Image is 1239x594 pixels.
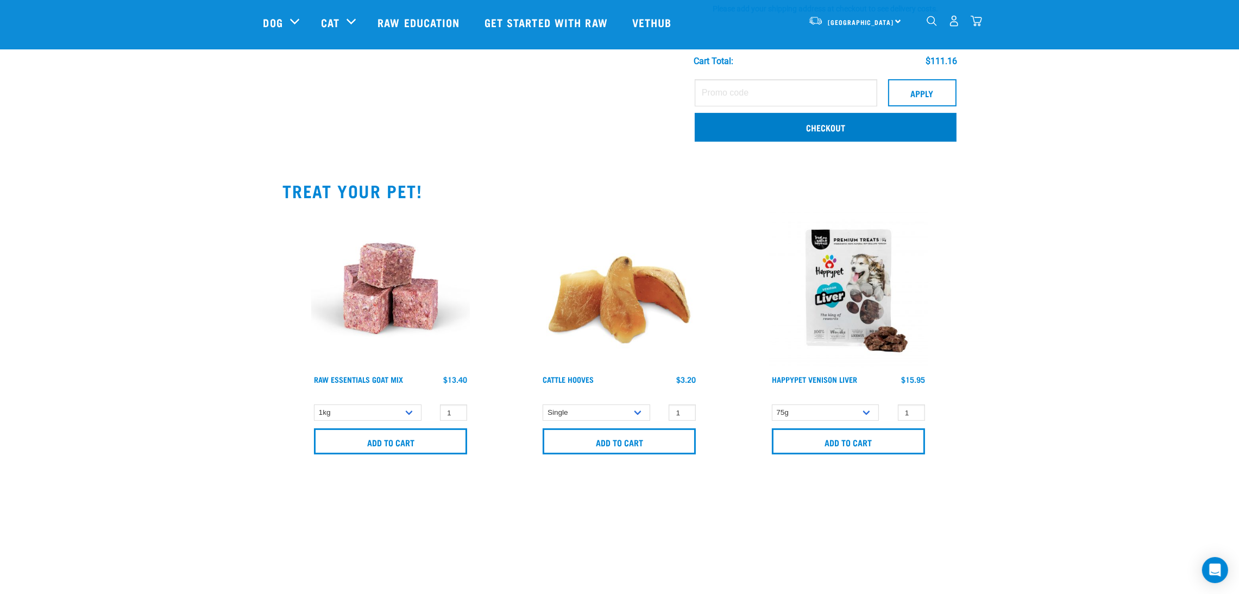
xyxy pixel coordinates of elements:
a: Checkout [695,113,957,141]
a: Happypet Venison Liver [772,377,857,381]
div: $111.16 [926,56,957,66]
a: Raw Essentials Goat Mix [314,377,403,381]
a: Get started with Raw [474,1,621,44]
input: 1 [669,405,696,421]
input: 1 [898,405,925,421]
input: Add to cart [314,428,467,454]
div: $13.40 [443,375,467,384]
div: $15.95 [901,375,925,384]
img: Cattle_Hooves.jpg [540,209,699,368]
a: Vethub [621,1,685,44]
input: Add to cart [772,428,925,454]
button: Apply [888,79,957,106]
img: Goat-MIx_38448.jpg [311,209,470,368]
input: 1 [440,405,467,421]
h2: TREAT YOUR PET! [283,181,957,200]
a: Dog [263,14,283,30]
div: Open Intercom Messenger [1202,557,1228,583]
img: user.png [948,15,960,27]
div: $3.20 [676,375,696,384]
img: Happypet_Venison-liver_70g.1.jpg [769,209,928,368]
img: home-icon@2x.png [971,15,982,27]
span: [GEOGRAPHIC_DATA] [828,20,894,24]
img: home-icon-1@2x.png [927,16,937,26]
div: Cart total: [694,56,733,66]
input: Add to cart [543,428,696,454]
a: Raw Education [367,1,473,44]
a: Cattle Hooves [543,377,594,381]
a: Cat [321,14,339,30]
input: Promo code [695,79,877,106]
img: van-moving.png [808,16,823,26]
